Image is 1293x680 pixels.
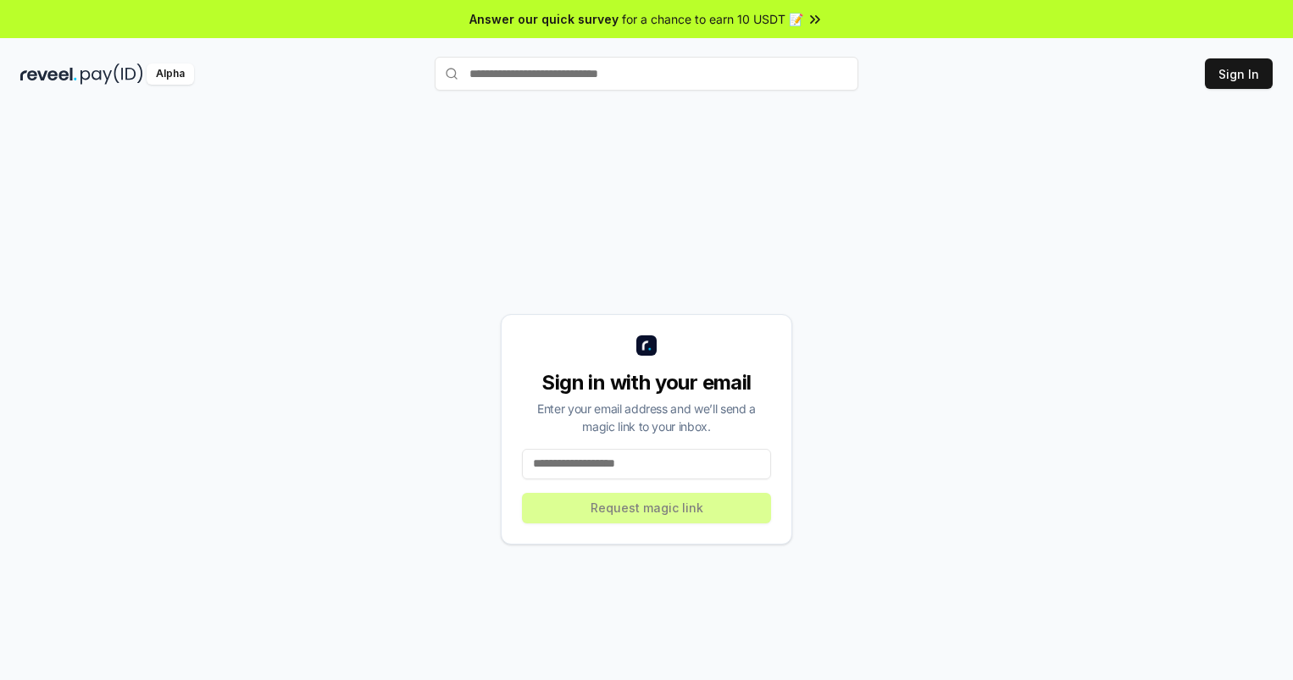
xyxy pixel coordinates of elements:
img: reveel_dark [20,64,77,85]
button: Sign In [1205,58,1273,89]
div: Sign in with your email [522,369,771,396]
span: for a chance to earn 10 USDT 📝 [622,10,803,28]
div: Enter your email address and we’ll send a magic link to your inbox. [522,400,771,435]
img: pay_id [80,64,143,85]
div: Alpha [147,64,194,85]
span: Answer our quick survey [469,10,619,28]
img: logo_small [636,335,657,356]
